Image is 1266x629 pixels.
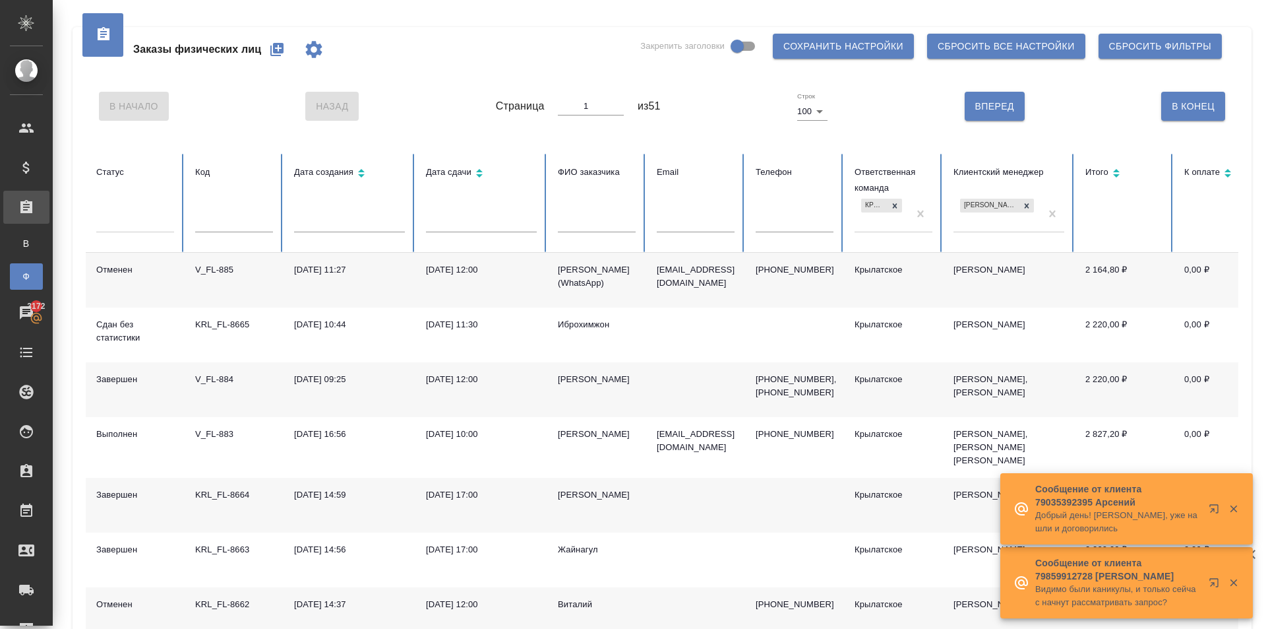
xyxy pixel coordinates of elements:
div: Завершен [96,543,174,556]
span: из 51 [638,98,661,114]
p: [PHONE_NUMBER] [756,598,833,611]
div: KRL_FL-8663 [195,543,273,556]
div: [DATE] 12:00 [426,263,537,277]
div: [DATE] 12:00 [426,373,537,386]
div: Email [657,164,735,180]
div: Сортировка [1184,164,1262,183]
div: Завершен [96,373,174,386]
div: Сортировка [426,164,537,183]
div: KRL_FL-8664 [195,488,273,502]
div: ФИО заказчика [558,164,636,180]
td: [PERSON_NAME], [PERSON_NAME] [943,362,1075,417]
div: [DATE] 09:25 [294,373,405,386]
div: Крылатское [855,318,932,331]
div: [DATE] 14:59 [294,488,405,502]
div: Завершен [96,488,174,502]
p: [PHONE_NUMBER] [756,428,833,441]
div: Виталий [558,598,636,611]
div: [DATE] 11:27 [294,263,405,277]
div: Иброхимжон [558,318,636,331]
p: Видимо были каникулы, и только сейчас начнут рассматривать запрос? [1035,583,1200,609]
div: [PERSON_NAME] [960,199,1019,213]
p: [PHONE_NUMBER] [756,263,833,277]
div: [DATE] 10:44 [294,318,405,331]
div: Статус [96,164,174,180]
div: Ответственная команда [855,164,932,196]
button: Закрыть [1220,503,1247,515]
div: KRL_FL-8665 [195,318,273,331]
div: Отменен [96,263,174,277]
button: Закрыть [1220,577,1247,589]
span: Ф [16,270,36,283]
button: Сохранить настройки [773,34,914,59]
span: Закрепить заголовки [640,40,725,53]
td: [PERSON_NAME] [943,478,1075,533]
button: Создать [261,34,293,65]
span: Заказы физических лиц [133,42,261,57]
p: [EMAIL_ADDRESS][DOMAIN_NAME] [657,263,735,290]
div: [DATE] 11:30 [426,318,537,331]
div: [DATE] 10:00 [426,428,537,441]
div: Крылатское [855,543,932,556]
span: Сбросить все настройки [938,38,1075,55]
div: Крылатское [855,488,932,502]
a: В [10,230,43,257]
td: 2 220,00 ₽ [1075,362,1174,417]
a: 3172 [3,296,49,329]
button: Сбросить фильтры [1099,34,1222,59]
td: [PERSON_NAME], [PERSON_NAME] [PERSON_NAME] [943,417,1075,478]
div: [DATE] 14:56 [294,543,405,556]
div: Крылатское [855,598,932,611]
div: Отменен [96,598,174,611]
p: [PHONE_NUMBER], [PHONE_NUMBER] [756,373,833,399]
p: [EMAIL_ADDRESS][DOMAIN_NAME] [657,428,735,454]
button: Открыть в новой вкладке [1201,570,1232,601]
div: [PERSON_NAME] [558,488,636,502]
p: Сообщение от клиента 79035392395 Арсений [1035,482,1200,509]
div: Крылатское [855,373,932,386]
span: В [16,237,36,250]
div: [PERSON_NAME] [558,428,636,441]
div: V_FL-884 [195,373,273,386]
button: Вперед [965,92,1025,121]
span: Сбросить фильтры [1109,38,1211,55]
td: 2 220,00 ₽ [1075,308,1174,362]
button: Открыть в новой вкладке [1201,496,1232,527]
div: Телефон [756,164,833,180]
div: [DATE] 12:00 [426,598,537,611]
td: [PERSON_NAME] [943,308,1075,362]
div: Сортировка [294,164,405,183]
div: Крылатское [855,428,932,441]
div: Выполнен [96,428,174,441]
td: [PERSON_NAME] [943,253,1075,308]
p: Сообщение от клиента 79859912728 [PERSON_NAME] [1035,556,1200,583]
span: Страница [496,98,545,114]
div: Крылатское [855,263,932,277]
span: Сохранить настройки [783,38,903,55]
td: 2 164,80 ₽ [1075,253,1174,308]
div: [PERSON_NAME] (WhatsApp) [558,263,636,290]
div: [DATE] 17:00 [426,543,537,556]
td: [PERSON_NAME] [943,533,1075,587]
span: В Конец [1172,98,1215,115]
button: Сбросить все настройки [927,34,1085,59]
div: Сортировка [1085,164,1163,183]
div: Жайнагул [558,543,636,556]
div: KRL_FL-8662 [195,598,273,611]
div: Сдан без статистики [96,318,174,345]
label: Строк [797,93,815,100]
div: [DATE] 14:37 [294,598,405,611]
span: 3172 [19,300,53,313]
td: 2 827,20 ₽ [1075,417,1174,478]
a: Ф [10,263,43,290]
div: [PERSON_NAME] [558,373,636,386]
div: 100 [797,102,828,121]
div: V_FL-885 [195,263,273,277]
span: Вперед [975,98,1014,115]
div: Клиентский менеджер [953,164,1064,180]
div: [DATE] 16:56 [294,428,405,441]
div: Крылатское [861,199,888,213]
div: Код [195,164,273,180]
button: В Конец [1161,92,1225,121]
p: Добрый день! [PERSON_NAME], уже нашли и договорились [1035,509,1200,535]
